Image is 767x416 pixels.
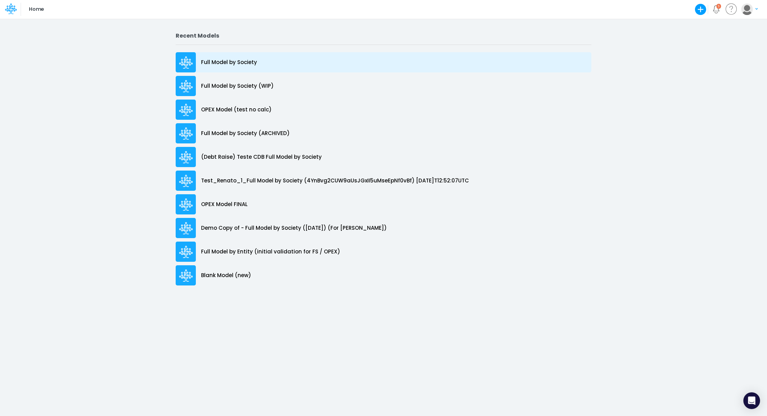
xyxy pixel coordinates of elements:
[201,248,340,256] p: Full Model by Entity (initial validation for FS / OPEX)
[201,201,248,209] p: OPEX Model FINAL
[718,5,720,8] div: 3 unread items
[201,129,290,138] p: Full Model by Society (ARCHIVED)
[176,145,591,169] a: (Debt Raise) Teste CDB Full Model by Society
[176,264,591,287] a: Blank Model (new)
[29,6,44,13] p: Home
[201,106,272,114] p: OPEX Model (test no calc)
[176,121,591,145] a: Full Model by Society (ARCHIVED)
[176,50,591,74] a: Full Model by Society
[176,216,591,240] a: Demo Copy of - Full Model by Society ([DATE]) (For [PERSON_NAME])
[201,272,251,280] p: Blank Model (new)
[201,177,469,185] p: Test_Renato_1_Full Model by Society (4YnBvg2CUW9aUsJGxII5uMseEpNf0vBf) [DATE]T12:52:07UTC
[201,82,274,90] p: Full Model by Society (WIP)
[201,58,257,66] p: Full Model by Society
[176,98,591,121] a: OPEX Model (test no calc)
[176,32,591,39] h2: Recent Models
[743,392,760,409] div: Open Intercom Messenger
[176,193,591,216] a: OPEX Model FINAL
[176,169,591,193] a: Test_Renato_1_Full Model by Society (4YnBvg2CUW9aUsJGxII5uMseEpNf0vBf) [DATE]T12:52:07UTC
[712,5,720,13] a: Notifications
[176,240,591,264] a: Full Model by Entity (initial validation for FS / OPEX)
[201,153,322,161] p: (Debt Raise) Teste CDB Full Model by Society
[176,74,591,98] a: Full Model by Society (WIP)
[201,224,387,232] p: Demo Copy of - Full Model by Society ([DATE]) (For [PERSON_NAME])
